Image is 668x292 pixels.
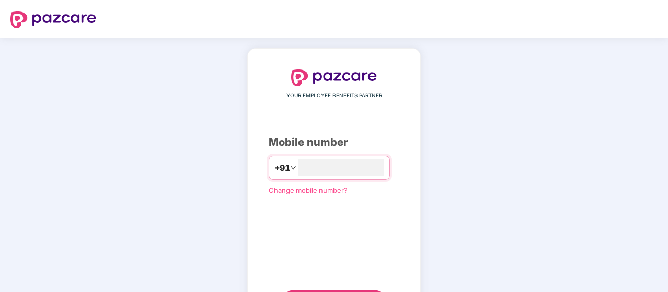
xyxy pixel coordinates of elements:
[269,186,348,194] a: Change mobile number?
[10,11,96,28] img: logo
[291,69,377,86] img: logo
[290,165,296,171] span: down
[286,91,382,100] span: YOUR EMPLOYEE BENEFITS PARTNER
[274,161,290,174] span: +91
[269,134,399,150] div: Mobile number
